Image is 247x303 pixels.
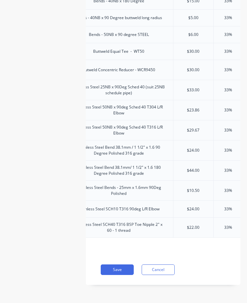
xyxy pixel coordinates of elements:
[73,205,165,213] div: Stainless Steel SCH10 T316 90deg L/R Elbow
[67,143,170,158] div: Stainless Steel Bend 38.1mm / 1 1/2" x 1.6 90 Degree Polished 316 grade
[212,122,245,138] div: 33%
[67,103,170,117] div: Stainless Steel 50NB x 90deg Sched 40 T304 L/R Elbow
[173,102,213,118] div: $23.86
[67,123,170,137] div: Stainless Steel 50NB x 90deg Sched 40 T316 L/R Elbow
[212,43,245,60] div: 33%
[212,62,245,78] div: 33%
[101,264,134,275] button: Save
[67,163,170,178] div: Stainless Steel Bend 38.1mm/ 1 1/2" x 1.6 180 Degree Polished 316 grade
[84,30,154,39] div: Bends - 50NB x 90 degree STEEL
[212,182,245,199] div: 33%
[173,62,213,78] div: $30.00
[173,201,213,217] div: $24.00
[173,182,213,199] div: $10.50
[212,201,245,217] div: 33%
[173,26,213,43] div: $6.00
[173,142,213,159] div: $24.00
[67,220,170,235] div: Stainless Steel SCH40 T316 BSP Toe Nipple 2" x 60 - 1 thread
[212,102,245,118] div: 33%
[212,26,245,43] div: 33%
[212,82,245,98] div: 33%
[212,142,245,159] div: 33%
[77,66,160,74] div: Butweld Concentric Reducer - WCR9450
[142,264,175,275] button: Cancel
[173,122,213,138] div: $29.67
[70,14,167,22] div: Bends - 40NB x 90 Degree buttweld long radius
[173,10,213,26] div: $5.00
[67,183,170,198] div: Stainless Steel Bends - 25mm x 1.6mm 90Deg Polished
[173,162,213,179] div: $44.00
[212,162,245,179] div: 33%
[88,47,150,56] div: Buttweld Equal Tee - WT50
[173,82,213,98] div: $33.00
[67,83,170,97] div: Stainless Steel 25NB x 90Deg Sched 40 (suit 25NB schedule pipe)
[173,219,213,236] div: $22.00
[212,10,245,26] div: 33%
[212,219,245,236] div: 33%
[173,43,213,60] div: $30.00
